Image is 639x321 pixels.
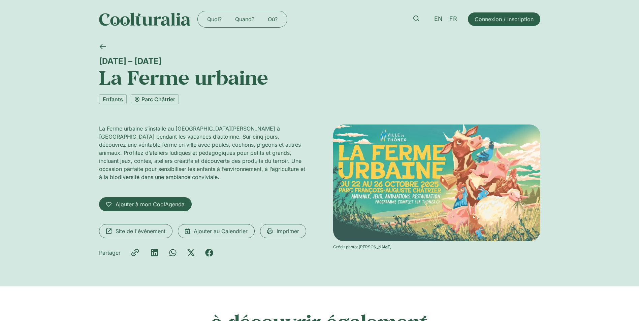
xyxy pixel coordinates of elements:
div: Partager sur linkedin [151,249,159,257]
a: Connexion / Inscription [468,12,540,26]
p: La Ferme urbaine s’installe au [GEOGRAPHIC_DATA][PERSON_NAME] à [GEOGRAPHIC_DATA] pendant les vac... [99,124,306,181]
span: FR [449,15,457,23]
a: Où? [261,14,284,25]
a: EN [431,14,446,24]
span: Ajouter au Calendrier [194,227,248,235]
div: Partager sur x-twitter [187,249,195,257]
h1: La Ferme urbaine [99,66,540,89]
span: Imprimer [277,227,299,235]
span: EN [434,15,443,23]
div: Crédit photo: [PERSON_NAME] [333,244,540,250]
a: Ajouter au Calendrier [178,224,255,238]
span: Site de l'événement [116,227,165,235]
nav: Menu [200,14,284,25]
a: Imprimer [260,224,306,238]
a: Site de l'événement [99,224,172,238]
div: Partager sur facebook [205,249,213,257]
div: Partager sur whatsapp [169,249,177,257]
a: Enfants [99,94,127,104]
div: Partager [99,249,121,257]
a: Parc Châtrier [131,94,179,104]
span: Connexion / Inscription [475,15,534,23]
span: Ajouter à mon CoolAgenda [116,200,185,208]
a: Quand? [228,14,261,25]
a: Ajouter à mon CoolAgenda [99,197,192,211]
div: [DATE] – [DATE] [99,56,540,66]
a: FR [446,14,460,24]
a: Quoi? [200,14,228,25]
